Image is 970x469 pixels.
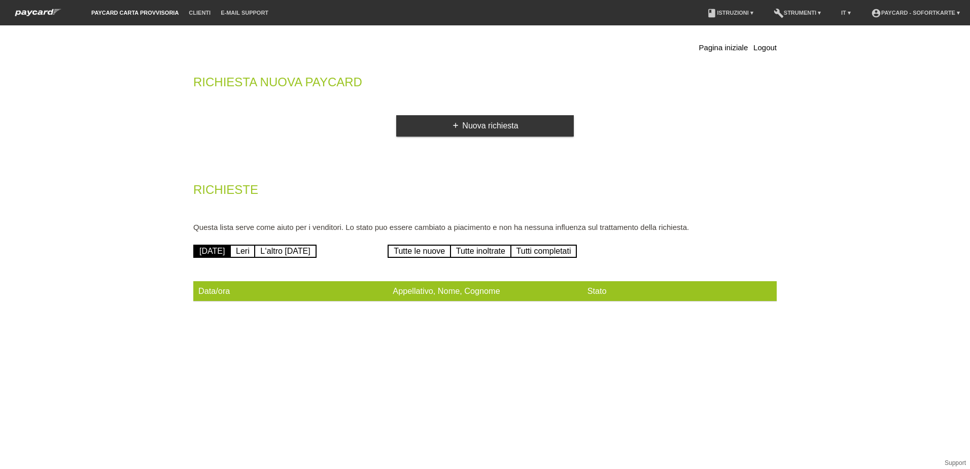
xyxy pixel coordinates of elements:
[707,8,717,18] i: book
[702,10,758,16] a: bookIstruzioni ▾
[388,281,582,301] th: Appellativo, Nome, Cognome
[388,245,451,258] a: Tutte le nuove
[582,281,777,301] th: Stato
[193,223,777,231] p: Questa lista serve come aiuto per i venditori. Lo stato puo essere cambiato a piacimento e non ha...
[86,10,184,16] a: paycard carta provvisoria
[871,8,881,18] i: account_circle
[753,43,777,52] a: Logout
[866,10,965,16] a: account_circlepaycard - Sofortkarte ▾
[10,7,66,18] img: paycard Sofortkarte
[10,12,66,19] a: paycard Sofortkarte
[450,245,511,258] a: Tutte inoltrate
[452,121,460,129] i: add
[836,10,856,16] a: IT ▾
[254,245,316,258] a: L‘altro [DATE]
[699,43,748,52] a: Pagina iniziale
[193,185,777,200] h2: Richieste
[193,281,388,301] th: Data/ora
[945,459,966,466] a: Support
[216,10,273,16] a: E-mail Support
[184,10,216,16] a: Clienti
[774,8,784,18] i: build
[510,245,577,258] a: Tutti completati
[193,245,231,258] a: [DATE]
[396,115,574,137] a: addNuova richiesta
[230,245,256,258] a: Leri
[769,10,826,16] a: buildStrumenti ▾
[193,77,777,92] h2: Richiesta nuova Paycard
